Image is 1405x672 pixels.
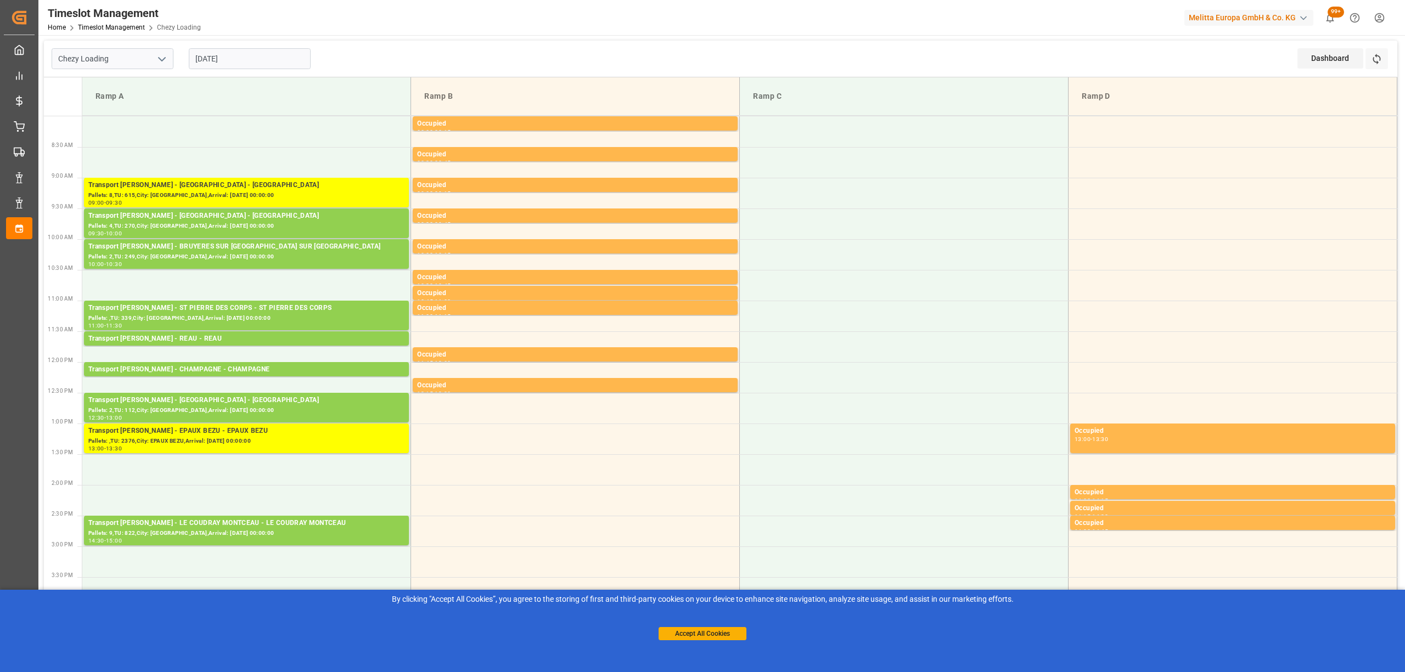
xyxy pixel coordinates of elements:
div: Timeslot Management [48,5,201,21]
div: 12:15 [417,391,433,396]
div: Transport [PERSON_NAME] - [GEOGRAPHIC_DATA] - [GEOGRAPHIC_DATA] [88,211,404,222]
div: 14:00 [1075,498,1091,503]
div: 13:00 [1075,437,1091,442]
div: Pallets: 2,TU: 112,City: [GEOGRAPHIC_DATA],Arrival: [DATE] 00:00:00 [88,406,404,415]
div: 11:30 [106,323,122,328]
div: Occupied [417,241,733,252]
div: - [104,323,106,328]
div: Occupied [417,211,733,222]
div: Occupied [1075,426,1391,437]
div: Occupied [1075,487,1391,498]
button: Melitta Europa GmbH & Co. KG [1184,7,1318,28]
input: Type to search/select [52,48,173,69]
div: 12:00 [435,360,451,365]
div: 08:00 [417,129,433,134]
div: Occupied [417,180,733,191]
div: Ramp C [749,86,1059,106]
div: Pallets: ,TU: 100,City: [GEOGRAPHIC_DATA],Arrival: [DATE] 00:00:00 [88,345,404,354]
div: - [433,222,435,227]
div: - [433,360,435,365]
div: Ramp B [420,86,730,106]
div: 10:00 [88,262,104,267]
div: 11:00 [435,299,451,304]
div: - [104,446,106,451]
div: - [1091,529,1092,534]
div: 10:45 [417,299,433,304]
div: 09:15 [435,191,451,196]
button: Help Center [1342,5,1367,30]
div: 08:45 [435,160,451,165]
div: 14:30 [88,538,104,543]
div: Transport [PERSON_NAME] - [GEOGRAPHIC_DATA] - [GEOGRAPHIC_DATA] [88,180,404,191]
div: - [104,538,106,543]
span: 10:00 AM [48,234,73,240]
div: 10:00 [106,231,122,236]
span: 11:00 AM [48,296,73,302]
div: 10:00 [417,252,433,257]
div: Transport [PERSON_NAME] - BRUYERES SUR [GEOGRAPHIC_DATA] SUR [GEOGRAPHIC_DATA] [88,241,404,252]
div: 13:30 [106,446,122,451]
span: 1:30 PM [52,449,73,455]
div: Transport [PERSON_NAME] - LE COUDRAY MONTCEAU - LE COUDRAY MONTCEAU [88,518,404,529]
span: 99+ [1328,7,1344,18]
div: 14:45 [1092,529,1108,534]
div: - [433,283,435,288]
span: 9:00 AM [52,173,73,179]
div: 13:00 [106,415,122,420]
div: 08:30 [417,160,433,165]
div: 15:00 [106,538,122,543]
div: Ramp D [1077,86,1388,106]
div: 12:30 [88,415,104,420]
div: Ramp A [91,86,402,106]
div: - [104,415,106,420]
div: By clicking "Accept All Cookies”, you agree to the storing of first and third-party cookies on yo... [8,594,1397,605]
div: - [433,191,435,196]
div: Pallets: ,TU: 339,City: [GEOGRAPHIC_DATA],Arrival: [DATE] 00:00:00 [88,314,404,323]
div: 12:30 [435,391,451,396]
div: 09:30 [88,231,104,236]
div: Pallets: 2,TU: 249,City: [GEOGRAPHIC_DATA],Arrival: [DATE] 00:00:00 [88,252,404,262]
div: - [433,129,435,134]
span: 11:30 AM [48,326,73,332]
button: Accept All Cookies [659,627,746,640]
div: Melitta Europa GmbH & Co. KG [1184,10,1313,26]
div: 10:30 [106,262,122,267]
button: open menu [153,50,170,67]
span: 10:30 AM [48,265,73,271]
div: Pallets: ,TU: 2376,City: EPAUX BEZU,Arrival: [DATE] 00:00:00 [88,437,404,446]
div: 09:00 [417,191,433,196]
span: 2:30 PM [52,511,73,517]
div: - [1091,514,1092,519]
div: Pallets: 4,TU: 270,City: [GEOGRAPHIC_DATA],Arrival: [DATE] 00:00:00 [88,222,404,231]
div: Occupied [1075,518,1391,529]
span: 9:30 AM [52,204,73,210]
div: 13:30 [1092,437,1108,442]
div: Dashboard [1297,48,1363,69]
div: 09:00 [88,200,104,205]
div: - [433,160,435,165]
div: - [104,200,106,205]
a: Home [48,24,66,31]
div: Occupied [417,149,733,160]
div: 14:30 [1075,529,1091,534]
div: - [433,299,435,304]
div: - [104,262,106,267]
div: 10:30 [417,283,433,288]
span: 12:30 PM [48,388,73,394]
button: show 100 new notifications [1318,5,1342,30]
div: 11:00 [88,323,104,328]
span: 1:00 PM [52,419,73,425]
a: Timeslot Management [78,24,145,31]
span: 3:30 PM [52,572,73,578]
div: - [433,314,435,319]
span: 2:00 PM [52,480,73,486]
div: Occupied [417,303,733,314]
div: 08:15 [435,129,451,134]
div: Occupied [417,288,733,299]
div: Occupied [417,272,733,283]
div: Pallets: 9,TU: 822,City: [GEOGRAPHIC_DATA],Arrival: [DATE] 00:00:00 [88,529,404,538]
div: 14:15 [1075,514,1091,519]
span: 12:00 PM [48,357,73,363]
div: - [104,231,106,236]
div: 14:30 [1092,514,1108,519]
